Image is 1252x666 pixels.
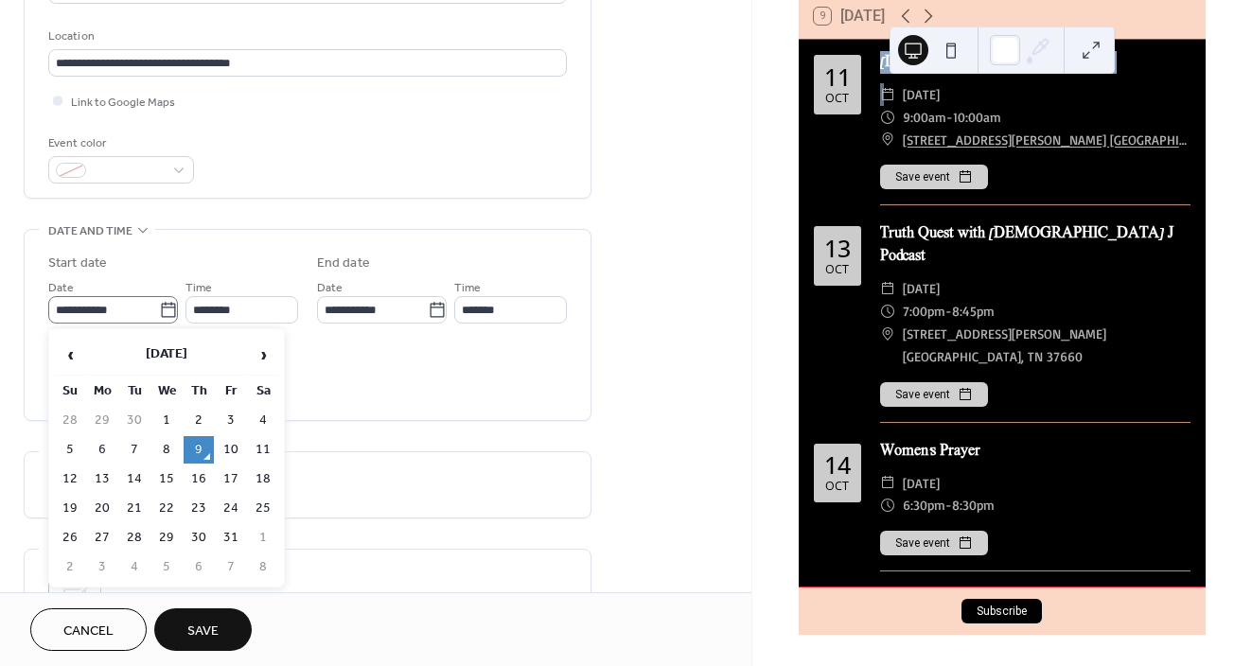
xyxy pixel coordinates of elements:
[961,599,1042,623] button: Subscribe
[184,465,214,493] td: 16
[87,407,117,434] td: 29
[880,83,895,106] div: ​
[825,481,849,493] div: Oct
[454,278,481,298] span: Time
[119,436,150,464] td: 7
[184,407,214,434] td: 2
[903,323,1190,368] span: [STREET_ADDRESS][PERSON_NAME] [GEOGRAPHIC_DATA], TN 37660
[216,495,246,522] td: 24
[946,106,953,129] span: -
[71,93,175,113] span: Link to Google Maps
[248,436,278,464] td: 11
[87,524,117,552] td: 27
[151,495,182,522] td: 22
[55,407,85,434] td: 28
[184,495,214,522] td: 23
[48,26,563,46] div: Location
[953,106,1001,129] span: 10:00am
[48,221,132,241] span: Date and time
[248,524,278,552] td: 1
[184,436,214,464] td: 9
[824,65,851,89] div: 11
[880,494,895,517] div: ​
[248,377,278,405] th: Sa
[903,83,940,106] span: [DATE]
[151,436,182,464] td: 8
[216,407,246,434] td: 3
[119,524,150,552] td: 28
[55,465,85,493] td: 12
[880,323,895,345] div: ​
[154,608,252,651] button: Save
[216,465,246,493] td: 17
[184,553,214,581] td: 6
[55,436,85,464] td: 5
[952,494,995,517] span: 8:30pm
[880,106,895,129] div: ​
[119,553,150,581] td: 4
[880,165,988,189] button: Save event
[952,300,995,323] span: 8:45pm
[119,407,150,434] td: 30
[903,129,1190,151] a: [STREET_ADDRESS][PERSON_NAME] [GEOGRAPHIC_DATA], [GEOGRAPHIC_DATA]
[151,553,182,581] td: 5
[248,465,278,493] td: 18
[119,495,150,522] td: 21
[216,436,246,464] td: 10
[185,278,212,298] span: Time
[119,377,150,405] th: Tu
[87,495,117,522] td: 20
[903,277,940,300] span: [DATE]
[945,494,952,517] span: -
[824,237,851,260] div: 13
[880,51,1190,74] div: [DEMOGRAPHIC_DATA] Cleaning
[903,106,946,129] span: 9:00am
[63,622,114,641] span: Cancel
[903,494,945,517] span: 6:30pm
[55,377,85,405] th: Su
[216,553,246,581] td: 7
[249,336,277,374] span: ›
[87,465,117,493] td: 13
[216,377,246,405] th: Fr
[880,277,895,300] div: ​
[151,377,182,405] th: We
[248,553,278,581] td: 8
[317,278,343,298] span: Date
[903,300,945,323] span: 7:00pm
[55,524,85,552] td: 26
[55,553,85,581] td: 2
[184,377,214,405] th: Th
[880,382,988,407] button: Save event
[825,93,849,105] div: Oct
[880,440,1190,463] div: Women's Prayer
[119,465,150,493] td: 14
[187,622,219,641] span: Save
[87,335,246,376] th: [DATE]
[48,254,107,273] div: Start date
[55,495,85,522] td: 19
[48,133,190,153] div: Event color
[151,407,182,434] td: 1
[151,524,182,552] td: 29
[880,531,988,555] button: Save event
[30,608,147,651] button: Cancel
[880,222,1190,268] div: Truth Quest with [DEMOGRAPHIC_DATA] J Podcast
[880,472,895,495] div: ​
[48,278,74,298] span: Date
[880,300,895,323] div: ​
[87,553,117,581] td: 3
[151,465,182,493] td: 15
[87,436,117,464] td: 6
[56,336,84,374] span: ‹
[825,264,849,276] div: Oct
[945,300,952,323] span: -
[248,495,278,522] td: 25
[87,377,117,405] th: Mo
[880,129,895,151] div: ​
[903,472,940,495] span: [DATE]
[184,524,214,552] td: 30
[216,524,246,552] td: 31
[317,254,370,273] div: End date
